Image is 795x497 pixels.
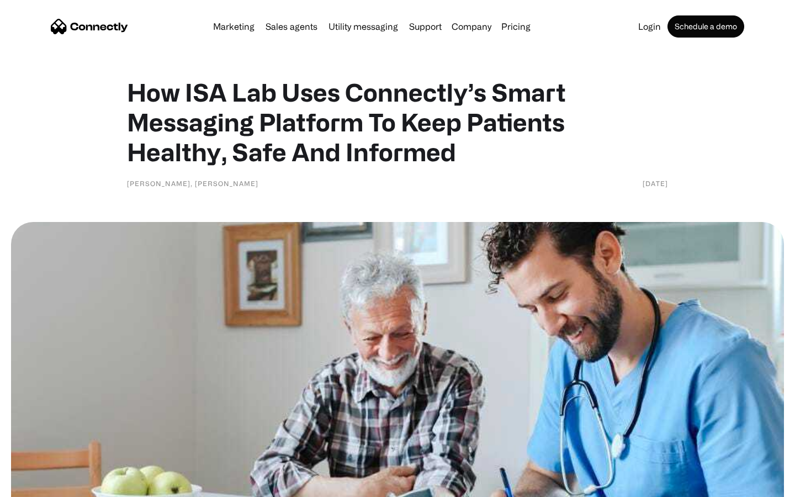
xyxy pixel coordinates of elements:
[209,22,259,31] a: Marketing
[667,15,744,38] a: Schedule a demo
[452,19,491,34] div: Company
[127,178,258,189] div: [PERSON_NAME], [PERSON_NAME]
[261,22,322,31] a: Sales agents
[22,478,66,493] ul: Language list
[11,478,66,493] aside: Language selected: English
[643,178,668,189] div: [DATE]
[634,22,665,31] a: Login
[324,22,402,31] a: Utility messaging
[448,19,495,34] div: Company
[127,77,668,167] h1: How ISA Lab Uses Connectly’s Smart Messaging Platform To Keep Patients Healthy, Safe And Informed
[405,22,446,31] a: Support
[51,18,128,35] a: home
[497,22,535,31] a: Pricing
